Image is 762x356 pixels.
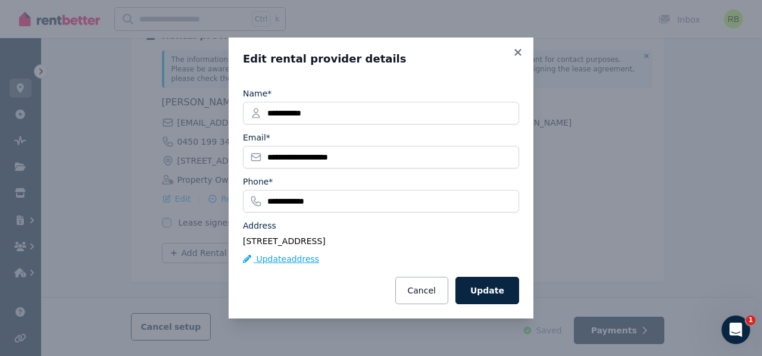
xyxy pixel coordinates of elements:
[243,176,273,188] label: Phone*
[395,277,448,304] button: Cancel
[243,52,519,66] h3: Edit rental provider details
[746,316,755,325] span: 1
[243,236,326,246] span: [STREET_ADDRESS]
[722,316,750,344] iframe: Intercom live chat
[243,220,276,232] label: Address
[243,132,270,143] label: Email*
[243,88,271,99] label: Name*
[243,253,319,265] button: Updateaddress
[455,277,519,304] button: Update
